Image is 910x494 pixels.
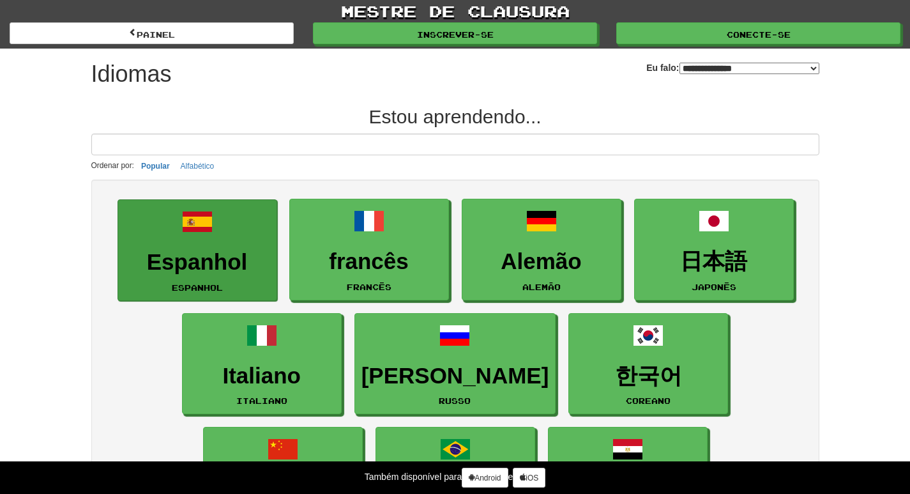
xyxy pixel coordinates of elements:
font: Estou aprendendo... [368,106,541,127]
a: painel [10,22,294,44]
font: Alfabético [181,162,215,171]
font: Inscrever-se [417,30,494,39]
font: e [508,472,513,482]
font: francês [329,249,409,274]
font: Também disponível para [365,472,462,482]
a: [PERSON_NAME]russo [354,313,556,415]
font: Ordenar por: [91,161,134,170]
a: iOS [513,468,545,488]
font: painel [137,30,175,39]
a: Android [462,468,508,488]
font: Alemão [501,249,581,274]
button: Alfabético [177,158,218,173]
font: japonês [692,282,736,291]
font: Espanhol [172,283,223,292]
a: AlemãoAlemão [462,199,621,300]
font: Italiano [222,363,301,388]
font: Popular [141,162,170,171]
font: mestre de clausura [341,1,570,20]
font: Espanhol [147,249,248,274]
font: coreano [626,396,671,405]
a: Conecte-se [616,22,900,44]
a: Italianoitaliano [182,313,342,415]
font: Eu falo: [646,63,679,73]
select: Eu falo: [679,63,819,74]
font: Francês [347,282,391,291]
font: 日本語 [680,249,747,274]
font: Alemão [522,282,561,291]
a: EspanholEspanhol [118,199,277,301]
a: francêsFrancês [289,199,449,300]
font: [PERSON_NAME] [361,363,549,388]
font: iOS [526,474,538,482]
font: Conecte-se [727,30,791,39]
font: russo [439,396,471,405]
a: 日本語japonês [634,199,794,300]
font: Idiomas [91,61,172,87]
a: Inscrever-se [313,22,597,44]
font: Android [474,474,501,482]
button: Popular [137,158,174,173]
font: italiano [236,396,287,405]
font: 한국어 [615,363,682,388]
a: 한국어coreano [568,313,728,415]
